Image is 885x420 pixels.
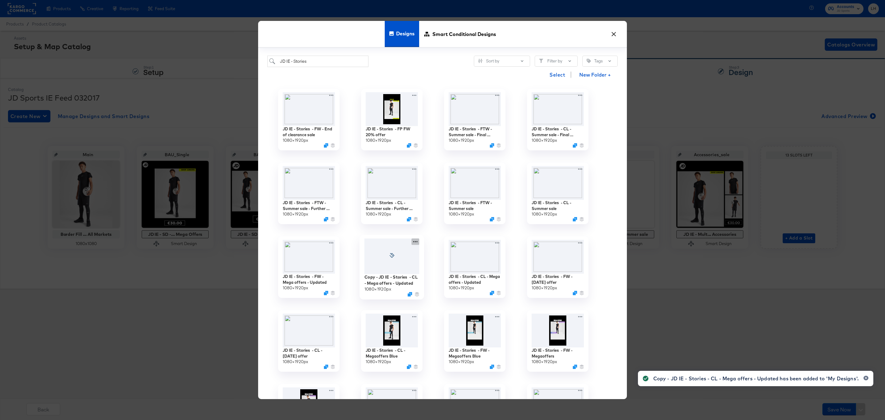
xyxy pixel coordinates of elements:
div: JD IE - Stories - FW - Mega offers - Updated1080×1920pxDuplicate [278,236,340,298]
div: 1080 × 1920 px [283,137,308,143]
div: 1080 × 1920 px [532,137,557,143]
div: JD IE - Stories - CL - Summer sale1080×1920pxDuplicate [527,163,588,224]
button: SlidersSort by [474,56,530,67]
div: Copy - JD IE - Stories - CL - Mega offers - Updated has been added to 'My Designs'. [653,375,859,382]
span: Select [549,70,565,79]
img: 96k8DzH_P-uWy1IOmhRpyw.jpg [449,314,501,347]
div: JD IE - Stories - FW - [DATE] offer [532,274,584,285]
img: l_text:GothamBold.otf_46_center:%2520%2Cco_rgb:ffffff%2Cw_316%2Ch_56%2Cc_limit [366,166,418,200]
div: JD IE - Stories - FTW - Summer sale - Further Reductions1080×1920pxDuplicate [278,163,340,224]
svg: Tag [587,59,591,63]
div: JD IE - Stories - CL - Summer sale - Further Reductions1080×1920pxDuplicate [361,163,423,224]
svg: Duplicate [573,143,577,147]
div: JD IE - Stories - CL - Megaoffers Blue [366,347,418,359]
div: 1080 × 1920 px [283,359,308,365]
svg: Duplicate [324,291,328,295]
img: x6zoAturrbEEu37TY0ZoKA.jpg [532,314,584,347]
img: l_artefacts:TmwsokCbmAwzZozUpLsGQQ%2Cw_803%2Ch_162% [532,240,584,274]
div: JD IE - Stories - FP FW 20% offer1080×1920pxDuplicate [361,89,423,150]
button: TagTags [582,56,618,67]
img: fl_lay [283,92,335,126]
div: JD IE - Stories - CL - Summer sale - Final Reductions1080×1920pxDuplicate [527,89,588,150]
div: 1080 × 1920 px [366,359,391,365]
div: JD IE - Stories - FW - End of clearance sale [283,126,335,137]
div: JD IE - Stories - FW - Megaoffers Blue1080×1920pxDuplicate [444,310,505,372]
img: xMMPr13viKQH33TqN2Epfg.jpg [366,92,418,126]
div: JD IE - Stories - FTW - Summer sale1080×1920pxDuplicate [444,163,505,224]
input: Search for a design [267,56,368,67]
span: Designs [396,20,415,47]
button: Select [547,69,568,81]
img: RERPzhNzvosmfQkOGidUUQ.jpg [366,314,418,347]
button: New Folder + [574,69,616,81]
div: JD IE - Stories - CL - Summer sale - Further Reductions [366,200,418,211]
div: JD IE - Stories - FW - [DATE] offer1080×1920pxDuplicate [527,236,588,298]
div: JD IE - Stories - CL - [DATE] offer1080×1920pxDuplicate [278,310,340,372]
div: JD IE - Stories - CL - Summer sale [532,200,584,211]
img: l_text:GothamBold.otf_46_center:%2520%2Cco_rgb:ffffff%2Cw_316%2Ch_56%2Cc_limit [532,92,584,126]
svg: Duplicate [573,291,577,295]
svg: Duplicate [324,364,328,369]
img: l_text:GothamBold.otf_46_center:%2520%2Cco_rgb:ffffff%2Cw_316%2Ch_56%2Cc_limit [532,166,584,200]
div: 1080 × 1920 px [449,359,474,365]
svg: Filter [539,59,543,63]
div: JD IE - Stories - FTW - Summer sale - Final Reductions1080×1920pxDuplicate [444,89,505,150]
svg: Duplicate [490,364,494,369]
div: Copy - JD IE - Stories - CL - Mega offers - Updated [364,274,419,286]
svg: Duplicate [490,291,494,295]
div: JD IE - Stories - CL - Mega offers - Updated [449,274,501,285]
svg: Duplicate [407,217,411,221]
svg: Duplicate [407,364,411,369]
svg: Duplicate [407,143,411,147]
div: JD IE - Stories - FTW - Summer sale - Further Reductions [283,200,335,211]
svg: Duplicate [407,292,412,296]
div: 1080 × 1920 px [364,286,391,292]
span: Smart Conditional Designs [432,21,496,48]
div: 1080 × 1920 px [532,359,557,365]
div: 1080 × 1920 px [283,285,308,291]
svg: Duplicate [573,364,577,369]
div: 1080 × 1920 px [449,211,474,217]
div: JD IE - Stories - CL - Mega offers - Updated1080×1920pxDuplicate [444,236,505,298]
svg: Duplicate [573,217,577,221]
div: JD IE - Stories - CL - Megaoffers Blue1080×1920pxDuplicate [361,310,423,372]
div: JD IE - Stories - FW - Megaoffers Blue [449,347,501,359]
div: JD IE - Stories - FTW - Summer sale - Final Reductions [449,126,501,137]
img: fl_lay [283,240,335,274]
button: FilterFilter by [535,56,578,67]
div: 1080 × 1920 px [449,137,474,143]
div: JD IE - Stories - CL - Summer sale - Final Reductions [532,126,584,137]
div: Copy - JD IE - Stories - CL - Mega offers - Updated1080×1920pxDuplicate [360,235,424,299]
div: 1080 × 1920 px [532,211,557,217]
img: fl_layer_app [283,314,335,347]
svg: Duplicate [324,217,328,221]
div: 1080 × 1920 px [366,211,391,217]
div: 1080 × 1920 px [532,285,557,291]
svg: Duplicate [490,143,494,147]
svg: Duplicate [490,217,494,221]
div: 1080 × 1920 px [366,137,391,143]
svg: Duplicate [324,143,328,147]
div: JD IE - Stories - FW - Mega offers - Updated [283,274,335,285]
svg: Sliders [478,59,482,63]
div: JD IE - Stories - FW - Megaoffers1080×1920pxDuplicate [527,310,588,372]
div: JD IE - Stories - CL - [DATE] offer [283,347,335,359]
div: 1080 × 1920 px [449,285,474,291]
div: JD IE - Stories - FW - Megaoffers [532,347,584,359]
button: × [608,27,619,38]
div: 1080 × 1920 px [283,211,308,217]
